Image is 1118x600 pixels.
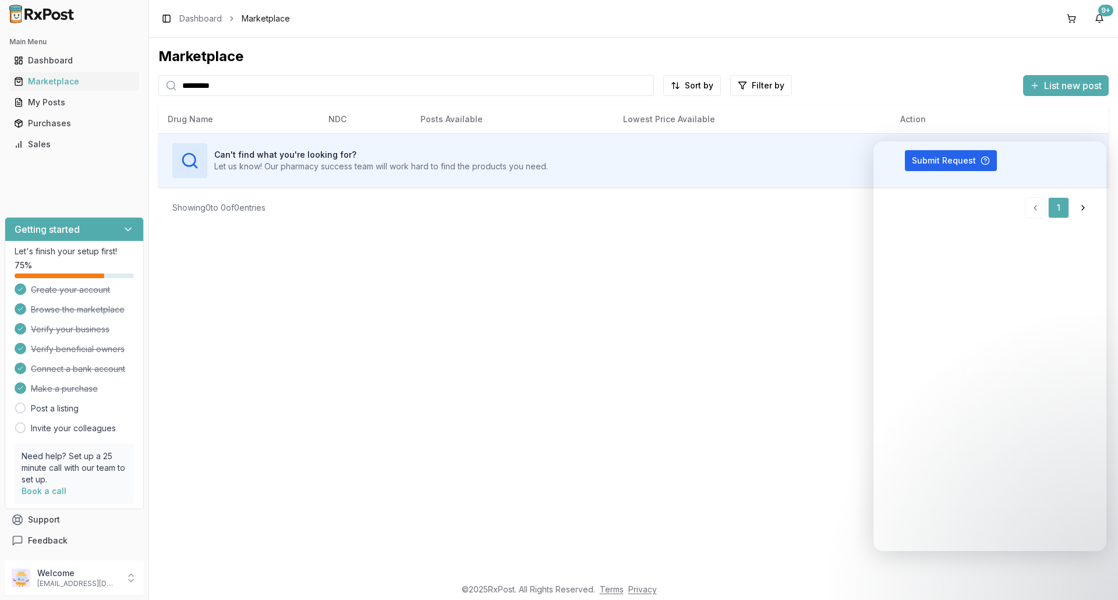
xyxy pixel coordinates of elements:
[5,5,79,23] img: RxPost Logo
[31,343,125,355] span: Verify beneficial owners
[179,13,290,24] nav: breadcrumb
[9,37,139,47] h2: Main Menu
[31,423,116,434] a: Invite your colleagues
[5,530,144,551] button: Feedback
[22,450,127,485] p: Need help? Set up a 25 minute call with our team to set up.
[1090,9,1109,28] button: 9+
[31,324,109,335] span: Verify your business
[31,284,110,296] span: Create your account
[9,134,139,155] a: Sales
[158,105,319,133] th: Drug Name
[214,161,548,172] p: Let us know! Our pharmacy success team will work hard to find the products you need.
[614,105,891,133] th: Lowest Price Available
[1023,81,1109,93] a: List new post
[1044,79,1102,93] span: List new post
[663,75,721,96] button: Sort by
[214,149,548,161] h3: Can't find what you're looking for?
[15,260,32,271] span: 75 %
[752,80,784,91] span: Filter by
[628,584,657,594] a: Privacy
[31,403,79,414] a: Post a listing
[873,141,1106,551] iframe: Intercom live chat
[411,105,614,133] th: Posts Available
[1098,5,1113,16] div: 9+
[891,105,1109,133] th: Action
[600,584,624,594] a: Terms
[9,92,139,113] a: My Posts
[37,579,118,588] p: [EMAIL_ADDRESS][DOMAIN_NAME]
[319,105,411,133] th: NDC
[15,246,134,257] p: Let's finish your setup first!
[179,13,222,24] a: Dashboard
[28,535,68,546] span: Feedback
[242,13,290,24] span: Marketplace
[31,363,125,375] span: Connect a bank account
[14,97,135,108] div: My Posts
[22,486,66,496] a: Book a call
[9,50,139,71] a: Dashboard
[158,47,1109,66] div: Marketplace
[1078,560,1106,588] iframe: Intercom live chat
[5,135,144,154] button: Sales
[14,55,135,66] div: Dashboard
[9,113,139,134] a: Purchases
[685,80,713,91] span: Sort by
[14,118,135,129] div: Purchases
[730,75,792,96] button: Filter by
[12,569,30,587] img: User avatar
[31,383,98,395] span: Make a purchase
[1023,75,1109,96] button: List new post
[15,222,80,236] h3: Getting started
[5,114,144,133] button: Purchases
[5,509,144,530] button: Support
[31,304,125,315] span: Browse the marketplace
[14,139,135,150] div: Sales
[37,567,118,579] p: Welcome
[5,72,144,91] button: Marketplace
[5,93,144,112] button: My Posts
[14,76,135,87] div: Marketplace
[9,71,139,92] a: Marketplace
[5,51,144,70] button: Dashboard
[172,202,266,214] div: Showing 0 to 0 of 0 entries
